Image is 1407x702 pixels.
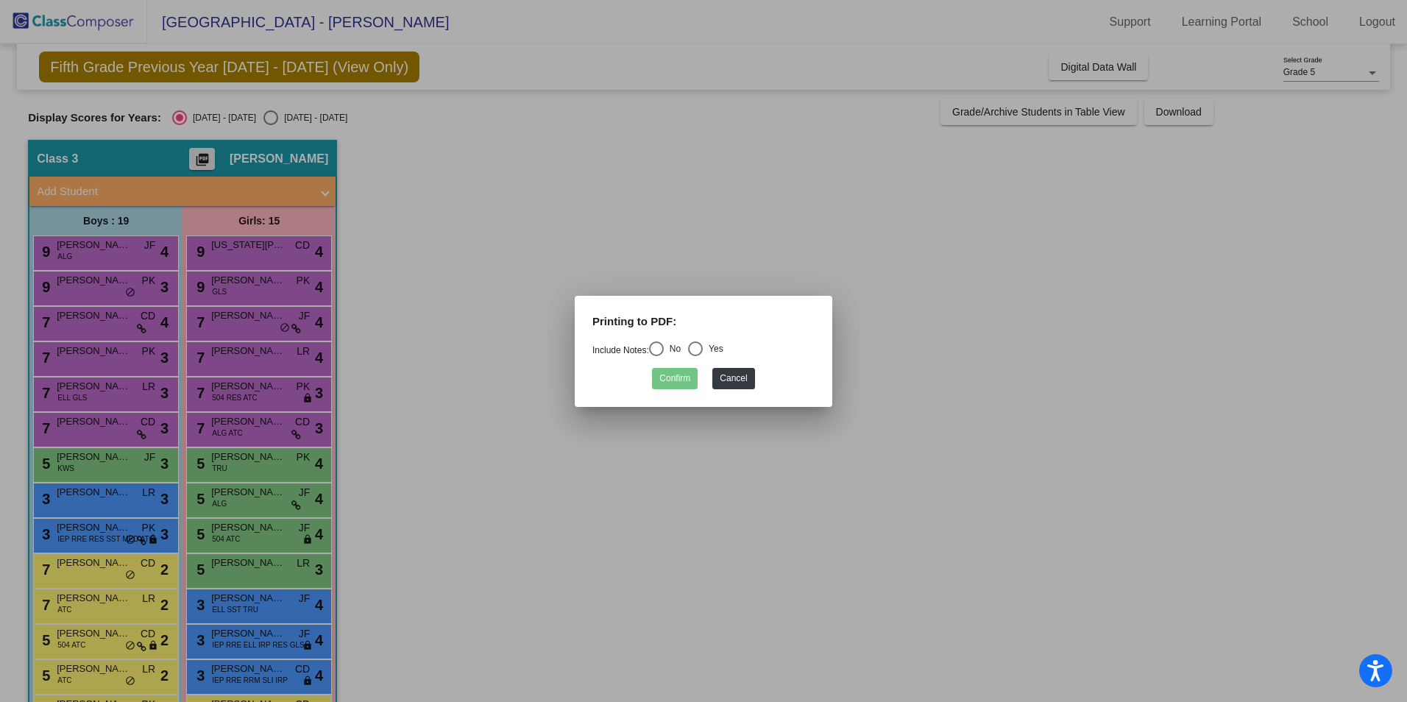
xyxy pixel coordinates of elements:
[592,313,676,330] label: Printing to PDF:
[712,367,754,389] button: Cancel
[592,344,723,355] mat-radio-group: Select an option
[703,341,723,355] div: Yes
[592,344,649,355] a: Include Notes:
[652,367,698,389] button: Confirm
[664,341,681,355] div: No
